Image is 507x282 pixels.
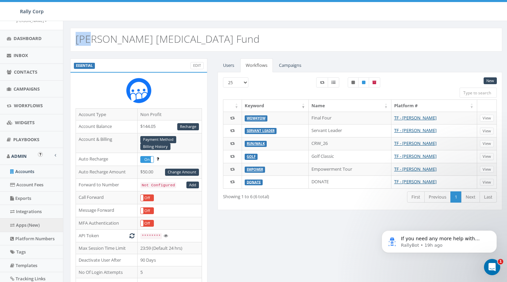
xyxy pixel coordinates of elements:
[76,242,138,254] td: Max Session Time Limit
[480,140,494,147] a: View
[480,153,494,160] a: View
[480,179,494,186] a: View
[371,216,507,264] iframe: Intercom notifications message
[140,220,154,227] div: OnOff
[309,124,391,137] td: Servant Leader
[20,8,44,15] span: Rally Corp
[165,169,199,176] a: Change Amount
[76,217,138,230] td: MFA Authentication
[76,133,138,153] td: Account & Billing
[14,69,37,75] span: Contacts
[240,58,273,72] a: Workflows
[137,266,202,278] td: 5
[76,153,138,166] td: Auto Recharge
[14,86,40,92] span: Campaigns
[76,108,138,120] td: Account Type
[186,182,199,189] a: Add
[76,120,138,133] td: Account Balance
[11,153,27,159] span: Admin
[140,136,176,143] a: Payment Method
[141,195,154,201] label: Off
[141,156,154,163] label: On
[394,166,437,172] a: TF - [PERSON_NAME]
[460,88,497,98] input: Type to search
[391,100,477,112] th: Platform #: activate to sort column ascending
[247,116,265,120] a: Wow4Yow
[484,77,497,84] a: New
[74,63,95,69] label: ESSENTIAL
[137,120,202,133] td: $144.05
[140,143,170,150] a: Billing History
[309,137,391,150] td: CRW_26
[157,156,159,162] span: Enable to prevent campaign failure.
[76,230,138,242] td: API Token
[394,127,437,133] a: TF - [PERSON_NAME]
[394,153,437,159] a: TF - [PERSON_NAME]
[328,77,339,88] label: Menu
[394,140,437,146] a: TF - [PERSON_NAME]
[76,266,138,278] td: No Of Login Attempts
[273,58,307,72] a: Campaigns
[140,194,154,201] div: OnOff
[137,254,202,266] td: 90 Days
[480,166,494,173] a: View
[223,100,242,112] th: : activate to sort column ascending
[394,178,437,185] a: TF - [PERSON_NAME]
[309,150,391,163] td: Golf Classic
[177,123,199,130] a: Recharge
[309,100,391,112] th: Name: activate to sort column ascending
[13,136,39,143] span: Playbooks
[424,191,451,203] a: Previous
[247,180,261,184] a: DONATE
[14,102,43,109] span: Workflows
[141,208,154,214] label: Off
[309,112,391,125] td: Final Four
[218,58,240,72] a: Users
[126,78,151,103] img: Rally_Corp_Logo_1.png
[242,100,309,112] th: Keyword: activate to sort column ascending
[309,163,391,176] td: Empowerment Tour
[140,207,154,214] div: OnOff
[498,259,503,264] span: 1
[38,152,43,157] button: Open In-App Guide
[14,35,42,41] span: Dashboard
[129,233,135,238] i: Generate New Token
[247,167,263,172] a: EMPOWER
[14,52,28,58] span: Inbox
[480,191,497,203] a: Last
[223,191,331,200] div: Showing 1 to 6 (6 total)
[484,259,500,275] iframe: Intercom live chat
[348,77,359,88] label: Unpublished
[141,220,154,226] label: Off
[369,77,380,88] label: Archived
[247,142,265,146] a: RUN/WALK
[76,166,138,178] td: Auto Recharge Amount
[316,77,328,88] label: Workflow
[480,128,494,135] a: View
[76,191,138,204] td: Call Forward
[140,156,154,163] div: OnOff
[140,182,176,188] code: Not Configured
[137,242,202,254] td: 23:59 (Default 24 hrs)
[309,175,391,188] td: DONATE
[76,204,138,217] td: Message Forward
[247,129,275,133] a: Servant Leader
[76,254,138,266] td: Deactivate User After
[461,191,480,203] a: Next
[15,119,35,126] span: Widgets
[76,178,138,191] td: Forward to Number
[137,108,202,120] td: Non Profit
[16,18,47,23] small: [PERSON_NAME]
[407,191,425,203] a: First
[247,154,256,159] a: Golf
[394,115,437,121] a: TF - [PERSON_NAME]
[190,62,204,69] a: Edit
[480,115,494,122] a: View
[450,191,462,203] a: 1
[358,77,369,88] label: Published
[76,33,260,44] h2: [PERSON_NAME] [MEDICAL_DATA] Fund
